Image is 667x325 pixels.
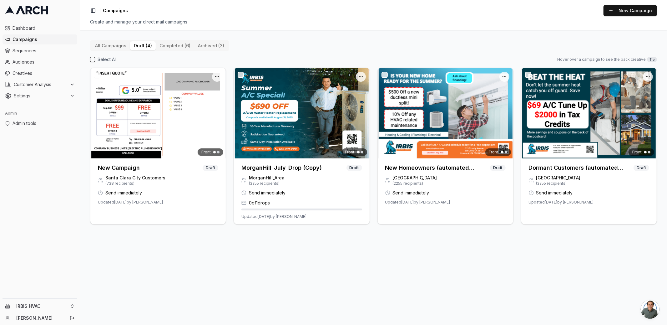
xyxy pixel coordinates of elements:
span: Dashboard [13,25,75,31]
span: Santa Clara City Customers [105,175,165,181]
button: draft (4) [130,41,156,50]
img: Front creative for New Homeowners (automated Campaign) [378,68,513,158]
span: ( 2255 recipients) [393,181,437,186]
span: Tip [647,57,657,62]
span: Hover over a campaign to see the back creative [557,57,646,62]
span: [GEOGRAPHIC_DATA] [393,175,437,181]
span: Send immediately [536,190,573,196]
span: Front [489,150,498,155]
span: Send immediately [105,190,142,196]
span: MorganHill_Area [249,175,285,181]
button: Log out [68,314,77,322]
span: Draft [634,165,649,171]
span: Audiences [13,59,75,65]
div: Open chat [641,300,659,319]
span: Updated [DATE] by [PERSON_NAME] [529,200,594,205]
img: Front creative for MorganHill_July_Drop (Copy) [234,68,369,158]
div: Create and manage your direct mail campaigns [90,19,657,25]
span: Send immediately [393,190,429,196]
button: IRBIS HVAC [3,301,77,311]
span: ( 728 recipients) [105,181,165,186]
span: Creatives [13,70,75,76]
button: New Campaign [604,5,657,16]
a: [PERSON_NAME] [16,315,63,321]
span: 0 of 1 drops [249,200,270,206]
span: ( 2255 recipients) [536,181,581,186]
div: Admin [3,108,77,118]
a: Dashboard [3,23,77,33]
span: Draft [203,165,218,171]
h3: Dormant Customers (automated campaign) [529,163,634,172]
h3: MorganHill_July_Drop (Copy) [241,163,322,172]
span: Admin tools [13,120,75,126]
button: completed (6) [156,41,194,50]
nav: breadcrumb [103,8,128,14]
button: Settings [3,91,77,101]
span: Campaigns [13,36,75,43]
span: Draft [490,165,506,171]
a: Admin tools [3,118,77,128]
a: Sequences [3,46,77,56]
span: Settings [14,93,67,99]
span: Updated [DATE] by [PERSON_NAME] [385,200,450,205]
span: ( 2255 recipients) [249,181,285,186]
span: Front [632,150,642,155]
h3: New Campaign [98,163,140,172]
label: Select All [98,56,117,63]
span: Updated [DATE] by [PERSON_NAME] [241,214,306,219]
span: Draft [346,165,362,171]
span: IRBIS HVAC [16,303,67,309]
img: Front creative for Dormant Customers (automated campaign) [521,68,657,158]
span: Send immediately [249,190,285,196]
button: All Campaigns [91,41,130,50]
span: Campaigns [103,8,128,14]
a: Campaigns [3,34,77,44]
span: Sequences [13,48,75,54]
h3: New Homeowners (automated Campaign) [385,163,490,172]
span: Front [201,150,211,155]
a: Audiences [3,57,77,67]
a: Creatives [3,68,77,78]
button: Customer Analysis [3,80,77,90]
img: Front creative for New Campaign [90,68,226,158]
span: Front [345,150,355,155]
span: [GEOGRAPHIC_DATA] [536,175,581,181]
span: Customer Analysis [14,81,67,88]
span: Updated [DATE] by [PERSON_NAME] [98,200,163,205]
button: archived (3) [194,41,228,50]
